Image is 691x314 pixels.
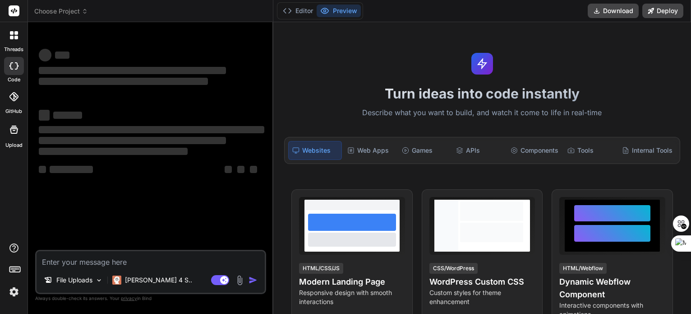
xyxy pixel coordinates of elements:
[279,107,686,119] p: Describe what you want to build, and watch it come to life in real-time
[6,284,22,300] img: settings
[588,4,639,18] button: Download
[235,275,245,286] img: attachment
[39,126,264,133] span: ‌
[398,141,451,160] div: Games
[39,49,51,61] span: ‌
[53,112,82,119] span: ‌
[279,5,317,17] button: Editor
[112,276,121,285] img: Claude 4 Sonnet
[618,141,676,160] div: Internal Tools
[39,78,208,85] span: ‌
[299,276,405,288] h4: Modern Landing Page
[5,141,23,149] label: Upload
[623,197,662,206] span: View Prompt
[250,166,257,173] span: ‌
[249,276,258,285] img: icon
[225,166,232,173] span: ‌
[279,85,686,102] h1: Turn ideas into code instantly
[429,263,478,274] div: CSS/WordPress
[95,277,103,284] img: Pick Models
[642,4,683,18] button: Deploy
[363,197,401,206] span: View Prompt
[56,276,92,285] p: File Uploads
[39,148,188,155] span: ‌
[564,141,617,160] div: Tools
[5,108,22,115] label: GitHub
[559,276,665,301] h4: Dynamic Webflow Component
[452,141,505,160] div: APIs
[299,288,405,306] p: Responsive design with smooth interactions
[39,67,226,74] span: ‌
[34,7,88,16] span: Choose Project
[8,76,20,84] label: code
[39,137,226,144] span: ‌
[125,276,192,285] p: [PERSON_NAME] 4 S..
[493,197,531,206] span: View Prompt
[429,276,535,288] h4: WordPress Custom CSS
[55,52,69,59] span: ‌
[317,5,361,17] button: Preview
[121,295,137,301] span: privacy
[559,263,607,274] div: HTML/Webflow
[4,46,23,53] label: threads
[344,141,396,160] div: Web Apps
[237,166,244,173] span: ‌
[299,263,343,274] div: HTML/CSS/JS
[39,166,46,173] span: ‌
[39,110,50,121] span: ‌
[507,141,562,160] div: Components
[429,288,535,306] p: Custom styles for theme enhancement
[50,166,93,173] span: ‌
[35,294,266,303] p: Always double-check its answers. Your in Bind
[288,141,342,160] div: Websites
